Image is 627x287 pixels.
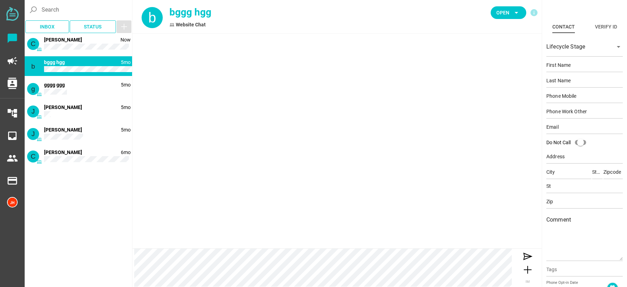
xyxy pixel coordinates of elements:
[546,135,590,149] div: Do Not Call
[530,8,538,17] i: info
[44,149,82,155] span: 26c6147c56-X7F4m7gz3ZIWvFrzr7vI
[84,23,101,31] span: Status
[7,175,18,186] i: payment
[7,108,18,119] i: account_tree
[7,197,18,208] img: 67e56359d79d611a4a04d293-30.png
[603,165,623,179] input: Zipcode
[148,10,156,25] span: b
[546,165,591,179] input: City
[7,78,18,89] i: contacts
[614,43,623,51] i: arrow_drop_down
[546,89,623,103] input: Phone Mobile
[169,21,350,28] div: Website Chat
[552,23,575,31] div: Contact
[120,37,131,43] span: 1759430446
[595,23,617,31] div: Verify ID
[546,120,623,134] input: Email
[546,219,623,260] textarea: Comment
[31,85,35,93] span: g
[31,63,35,70] span: b
[31,153,36,160] span: C
[546,149,623,164] input: Address
[25,20,69,33] button: Inbox
[512,8,521,17] i: arrow_drop_down
[546,104,623,119] input: Phone Work Other
[31,130,35,138] span: J
[7,153,18,164] i: people
[44,127,82,133] span: 2777bb8e85-W86veLkUDnjNJTRjH9yZ
[546,179,623,193] input: St
[44,37,82,43] span: 2a47cdc5d6-8YH9zdtQEn291zS6UUOw
[37,47,42,52] i: Website Chat
[546,267,623,276] input: Tags
[169,23,174,27] i: Website Chat
[121,104,131,110] span: 1747349451
[546,280,607,286] div: Phone Opt-in Date
[37,114,42,120] i: Website Chat
[546,139,571,146] div: Do Not Call
[546,74,623,88] input: Last Name
[37,69,42,75] i: Website Chat
[6,7,19,21] img: svg+xml;base64,PD94bWwgdmVyc2lvbj0iMS4wIiBlbmNvZGluZz0iVVRGLTgiPz4KPHN2ZyB2ZXJzaW9uPSIxLjEiIHZpZX...
[7,130,18,141] i: inbox
[121,82,131,88] span: 1747507010
[44,59,65,65] span: 27824e9589-He1BbtcQBfrNxuM8eGNc
[31,108,35,115] span: J
[37,159,42,165] i: Website Chat
[121,59,131,65] span: 1747666431
[526,280,530,283] span: IM
[546,58,623,72] input: First Name
[121,149,131,155] span: 1744395431
[592,165,603,179] input: State
[31,40,36,47] span: C
[121,127,131,133] span: 1747349366
[496,8,509,17] span: Open
[169,5,350,20] div: bggg hgg
[37,92,42,97] i: Website Chat
[491,6,526,19] button: Open
[7,33,18,44] i: chat_bubble
[546,194,623,209] input: Zip
[7,55,18,66] i: campaign
[37,137,42,142] i: Website Chat
[44,82,65,88] span: 27812176f0-fQm7B5loOhRQLHQ13ks4
[70,20,116,33] button: Status
[44,104,82,110] span: 2777bd0ff9-qoexUUxg6aJsL4HCtxBs
[40,23,55,31] span: Inbox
